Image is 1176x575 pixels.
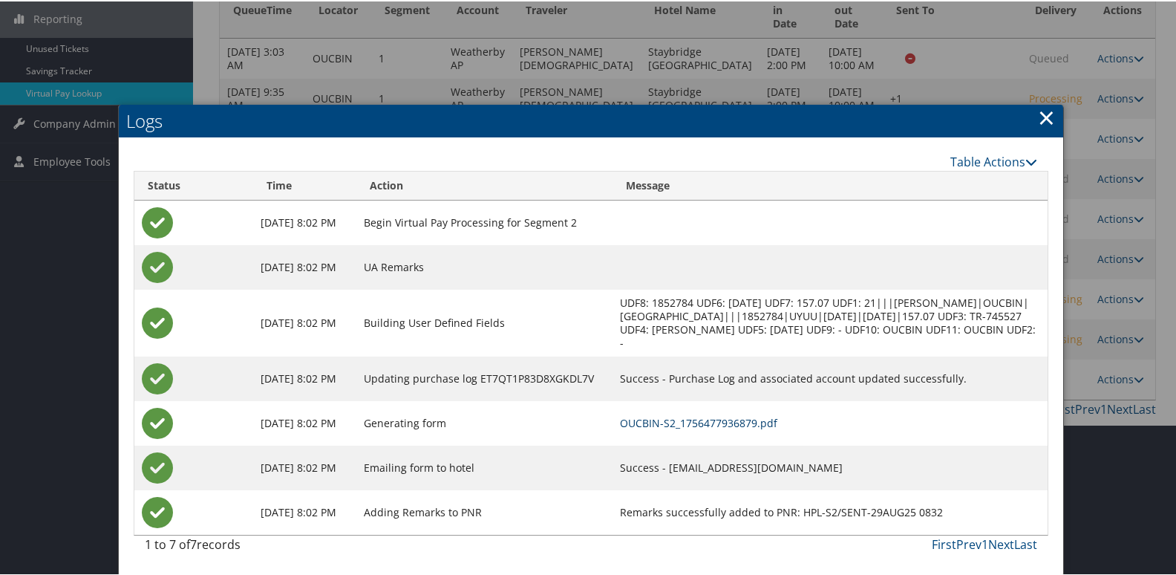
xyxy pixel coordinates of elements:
[932,535,956,551] a: First
[190,535,197,551] span: 7
[253,489,357,533] td: [DATE] 8:02 PM
[253,444,357,489] td: [DATE] 8:02 PM
[1038,101,1055,131] a: Close
[612,170,1048,199] th: Message: activate to sort column ascending
[950,152,1037,169] a: Table Actions
[356,355,612,400] td: Updating purchase log ET7QT1P83D8XGKDL7V
[356,199,612,244] td: Begin Virtual Pay Processing for Segment 2
[253,244,357,288] td: [DATE] 8:02 PM
[119,103,1063,136] h2: Logs
[356,244,612,288] td: UA Remarks
[612,288,1048,355] td: UDF8: 1852784 UDF6: [DATE] UDF7: 157.07 UDF1: 21|||[PERSON_NAME]|OUCBIN|[GEOGRAPHIC_DATA]|||18527...
[620,415,777,429] a: OUCBIN-S2_1756477936879.pdf
[253,199,357,244] td: [DATE] 8:02 PM
[981,535,988,551] a: 1
[1014,535,1037,551] a: Last
[988,535,1014,551] a: Next
[612,355,1048,400] td: Success - Purchase Log and associated account updated successfully.
[356,400,612,444] td: Generating form
[356,288,612,355] td: Building User Defined Fields
[134,170,252,199] th: Status: activate to sort column ascending
[356,170,612,199] th: Action: activate to sort column ascending
[956,535,981,551] a: Prev
[253,400,357,444] td: [DATE] 8:02 PM
[145,534,351,559] div: 1 to 7 of records
[253,288,357,355] td: [DATE] 8:02 PM
[253,355,357,400] td: [DATE] 8:02 PM
[356,489,612,533] td: Adding Remarks to PNR
[612,489,1048,533] td: Remarks successfully added to PNR: HPL-S2/SENT-29AUG25 0832
[253,170,357,199] th: Time: activate to sort column ascending
[612,444,1048,489] td: Success - [EMAIL_ADDRESS][DOMAIN_NAME]
[356,444,612,489] td: Emailing form to hotel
